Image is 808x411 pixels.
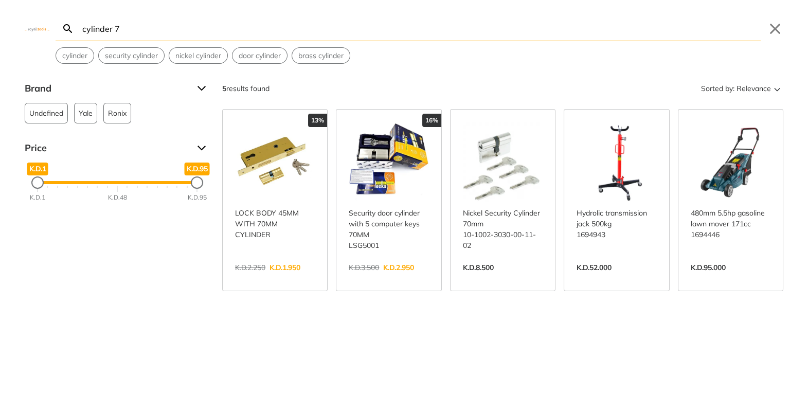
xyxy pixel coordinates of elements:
button: Ronix [103,103,131,123]
div: K.D.95 [188,193,207,202]
button: Sorted by:Relevance Sort [699,80,783,97]
span: Ronix [108,103,127,123]
div: Maximum Price [191,176,203,189]
button: Select suggestion: brass cylinder [292,48,350,63]
span: cylinder [62,50,87,61]
div: results found [222,80,270,97]
div: K.D.48 [108,193,127,202]
span: Undefined [29,103,63,123]
img: Close [25,26,49,31]
div: 13% [308,114,327,127]
span: security cylinder [105,50,158,61]
svg: Search [62,23,74,35]
span: nickel cylinder [175,50,221,61]
div: 16% [422,114,441,127]
span: brass cylinder [298,50,344,61]
div: Suggestion: cylinder [56,47,94,64]
span: Price [25,140,189,156]
button: Select suggestion: cylinder [56,48,94,63]
div: Suggestion: door cylinder [232,47,288,64]
button: Select suggestion: security cylinder [99,48,164,63]
span: Relevance [737,80,771,97]
button: Undefined [25,103,68,123]
button: Close [767,21,783,37]
div: Suggestion: brass cylinder [292,47,350,64]
span: Brand [25,80,189,97]
input: Search… [80,16,761,41]
span: Yale [79,103,93,123]
div: Suggestion: security cylinder [98,47,165,64]
button: Select suggestion: door cylinder [232,48,287,63]
div: K.D.1 [30,193,45,202]
button: Select suggestion: nickel cylinder [169,48,227,63]
span: door cylinder [239,50,281,61]
button: Yale [74,103,97,123]
div: Suggestion: nickel cylinder [169,47,228,64]
div: Minimum Price [31,176,44,189]
strong: 5 [222,84,226,93]
svg: Sort [771,82,783,95]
